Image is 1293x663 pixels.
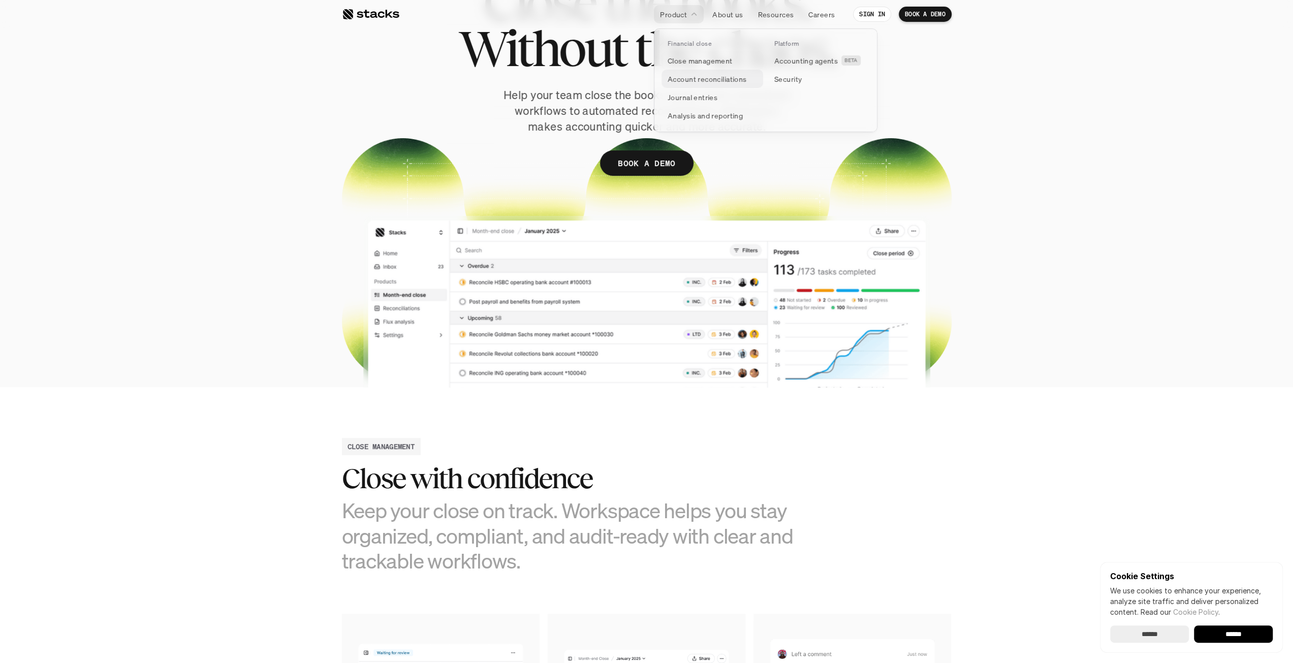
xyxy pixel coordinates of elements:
[899,7,952,22] a: BOOK A DEMO
[668,110,743,121] p: Analysis and reporting
[618,156,676,171] p: BOOK A DEMO
[342,463,799,494] h2: Close with confidence
[1110,585,1273,617] p: We use cookies to enhance your experience, analyze site traffic and deliver personalized content.
[853,7,891,22] a: SIGN IN
[348,441,415,452] h2: CLOSE MANAGEMENT
[668,40,711,47] p: Financial close
[751,5,800,23] a: Resources
[600,150,693,176] a: BOOK A DEMO
[661,51,763,70] a: Close management
[768,51,870,70] a: Accounting agentsBETA
[758,9,794,20] p: Resources
[774,55,838,66] p: Accounting agents
[1141,608,1220,616] span: Read our .
[712,9,743,20] p: About us
[802,5,841,23] a: Careers
[859,11,885,18] p: SIGN IN
[808,9,835,20] p: Careers
[668,74,747,84] p: Account reconciliations
[1173,608,1218,616] a: Cookie Policy
[706,5,749,23] a: About us
[660,9,687,20] p: Product
[768,70,870,88] a: Security
[458,25,626,71] span: Without
[661,70,763,88] a: Account reconciliations
[661,88,763,106] a: Journal entries
[635,25,700,71] span: the
[668,92,717,103] p: Journal entries
[905,11,945,18] p: BOOK A DEMO
[1110,572,1273,580] p: Cookie Settings
[499,87,794,134] p: Help your team close the books faster. From centralized workflows to automated reconciliations, W...
[774,74,802,84] p: Security
[342,498,799,573] h3: Keep your close on track. Workspace helps you stay organized, compliant, and audit-ready with cle...
[668,55,733,66] p: Close management
[844,57,858,64] h2: BETA
[661,106,763,124] a: Analysis and reporting
[774,40,799,47] p: Platform
[120,194,165,201] a: Privacy Policy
